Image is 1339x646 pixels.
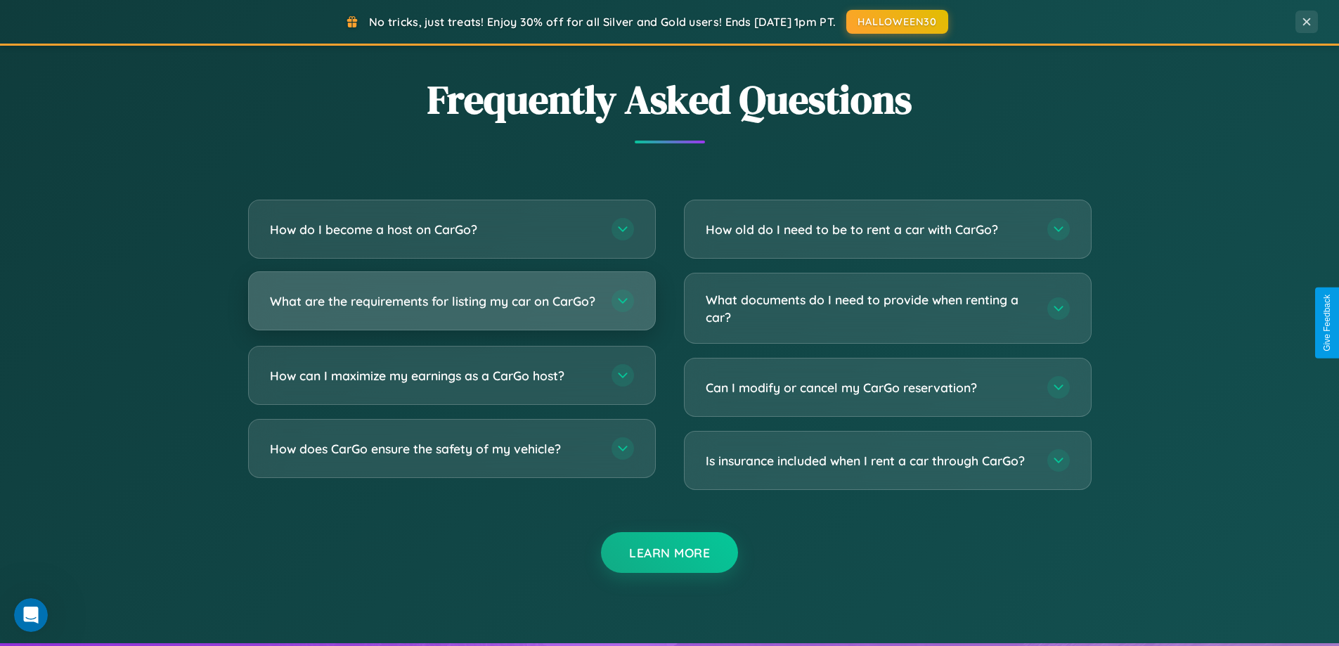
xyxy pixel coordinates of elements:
h3: How do I become a host on CarGo? [270,221,597,238]
div: Give Feedback [1322,295,1332,351]
h3: What are the requirements for listing my car on CarGo? [270,292,597,310]
button: HALLOWEEN30 [846,10,948,34]
h3: How can I maximize my earnings as a CarGo host? [270,367,597,385]
h3: How old do I need to be to rent a car with CarGo? [706,221,1033,238]
h3: How does CarGo ensure the safety of my vehicle? [270,440,597,458]
h2: Frequently Asked Questions [248,72,1092,127]
iframe: Intercom live chat [14,598,48,632]
h3: Is insurance included when I rent a car through CarGo? [706,452,1033,470]
h3: Can I modify or cancel my CarGo reservation? [706,379,1033,396]
span: No tricks, just treats! Enjoy 30% off for all Silver and Gold users! Ends [DATE] 1pm PT. [369,15,836,29]
button: Learn More [601,532,738,573]
h3: What documents do I need to provide when renting a car? [706,291,1033,325]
